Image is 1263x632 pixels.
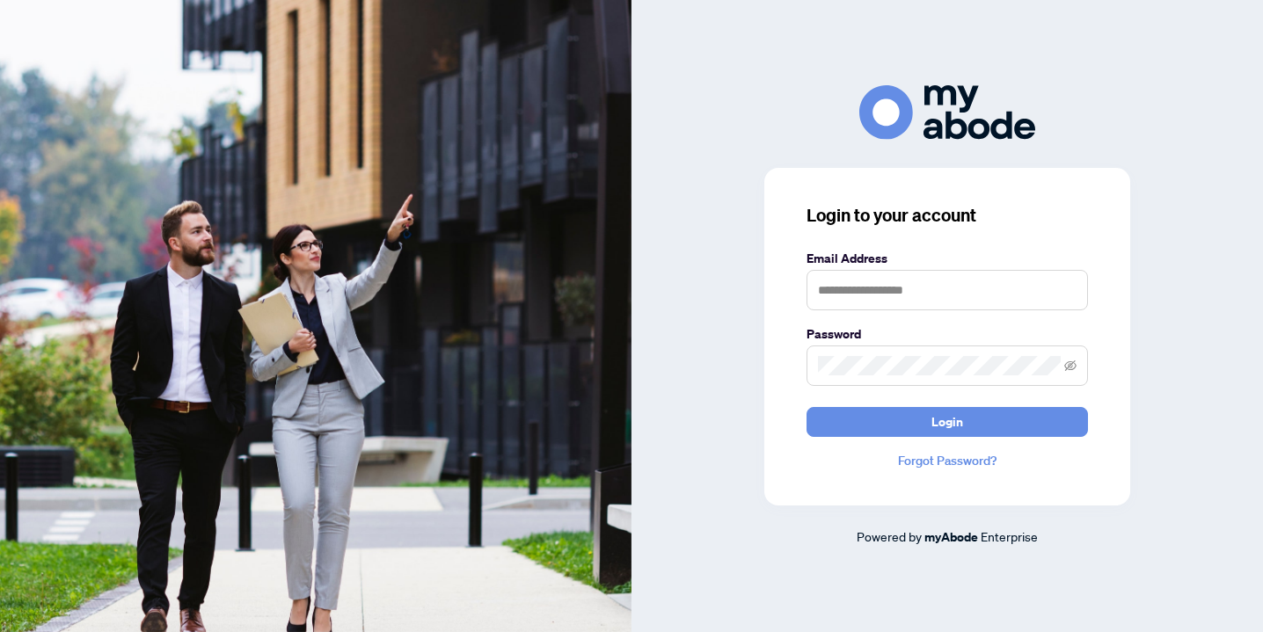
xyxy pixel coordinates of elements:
span: Enterprise [981,528,1038,544]
a: Forgot Password? [807,451,1088,470]
a: myAbode [924,527,978,547]
label: Password [807,324,1088,344]
span: eye-invisible [1064,360,1077,372]
img: ma-logo [859,85,1035,139]
h3: Login to your account [807,203,1088,228]
label: Email Address [807,249,1088,268]
button: Login [807,407,1088,437]
span: Login [931,408,963,436]
span: Powered by [857,528,922,544]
